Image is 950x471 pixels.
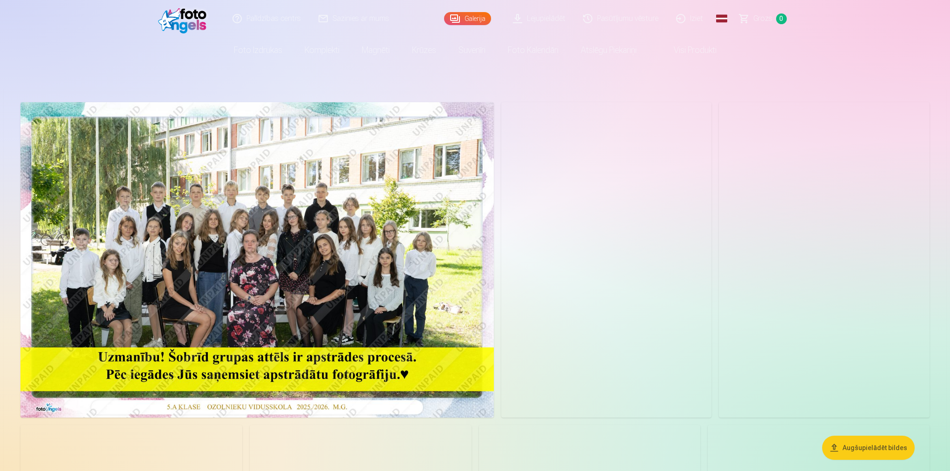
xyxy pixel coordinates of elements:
[223,37,293,63] a: Foto izdrukas
[753,13,772,24] span: Grozs
[293,37,351,63] a: Komplekti
[570,37,648,63] a: Atslēgu piekariņi
[444,12,491,25] a: Galerija
[497,37,570,63] a: Foto kalendāri
[351,37,401,63] a: Magnēti
[822,436,915,460] button: Augšupielādēt bildes
[447,37,497,63] a: Suvenīri
[158,4,212,33] img: /fa1
[776,13,787,24] span: 0
[648,37,728,63] a: Visi produkti
[401,37,447,63] a: Krūzes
